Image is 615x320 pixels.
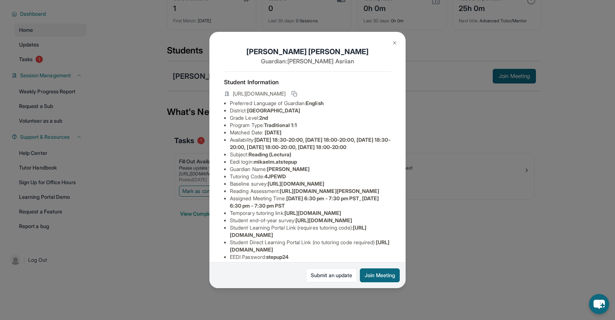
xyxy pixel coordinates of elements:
button: Copy link [290,89,299,98]
button: chat-button [589,294,609,314]
li: Temporary tutoring link : [230,209,391,217]
p: Guardian: [PERSON_NAME] Asriian [224,57,391,66]
span: mikaelm.atstepup [254,159,297,165]
li: Student end-of-year survey : [230,217,391,224]
span: [GEOGRAPHIC_DATA] [247,107,300,114]
li: Student Direct Learning Portal Link (no tutoring code required) : [230,239,391,253]
li: Preferred Language of Guardian: [230,100,391,107]
span: Reading (Lectura) [249,151,291,157]
img: Close Icon [392,40,398,46]
span: [PERSON_NAME] [267,166,310,172]
li: Grade Level: [230,114,391,122]
li: Guardian Name : [230,165,391,173]
li: Baseline survey : [230,180,391,187]
li: EEDI Password : [230,253,391,261]
li: Tutoring Code : [230,173,391,180]
li: Availability: [230,136,391,151]
li: Eedi login : [230,158,391,165]
span: [DATE] 18:30-20:00, [DATE] 18:00-20:00, [DATE] 18:30-20:00, [DATE] 18:00-20:00, [DATE] 18:00-20:00 [230,137,391,150]
span: 2nd [259,115,268,121]
li: Student Learning Portal Link (requires tutoring code) : [230,224,391,239]
li: Assigned Meeting Time : [230,195,391,209]
span: [DATE] [265,129,282,135]
span: English [306,100,324,106]
span: Traditional 1:1 [264,122,297,128]
h1: [PERSON_NAME] [PERSON_NAME] [224,46,391,57]
li: Program Type: [230,122,391,129]
span: [URL][DOMAIN_NAME] [295,217,352,223]
li: Subject : [230,151,391,158]
span: 4JPEWD [264,173,286,179]
span: [DATE] 6:30 pm - 7:30 pm PST, [DATE] 6:30 pm - 7:30 pm PST [230,195,379,209]
button: Join Meeting [360,268,400,282]
span: [URL][DOMAIN_NAME] [268,181,324,187]
h4: Student Information [224,78,391,86]
span: stepup24 [266,254,289,260]
span: [URL][DOMAIN_NAME] [284,210,341,216]
a: Submit an update [306,268,357,282]
li: Matched Date: [230,129,391,136]
li: Reading Assessment : [230,187,391,195]
li: District: [230,107,391,114]
span: [URL][DOMAIN_NAME][PERSON_NAME] [280,188,379,194]
span: [URL][DOMAIN_NAME] [233,90,286,97]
